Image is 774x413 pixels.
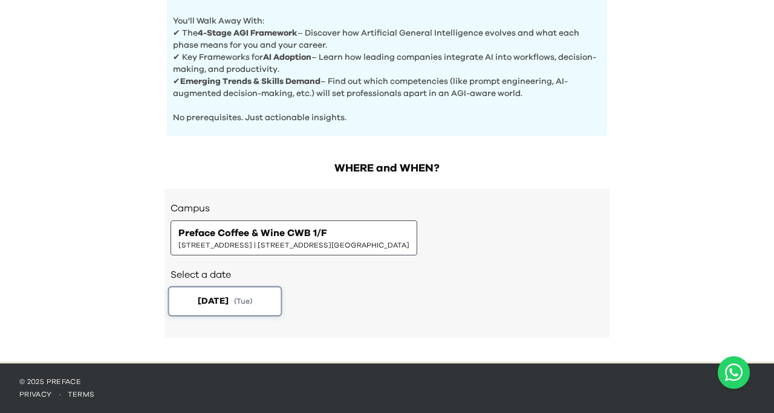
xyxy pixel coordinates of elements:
span: [STREET_ADDRESS] | [STREET_ADDRESS][GEOGRAPHIC_DATA] [178,240,409,250]
span: [DATE] [198,295,229,307]
p: ✔ – Find out which competencies (like prompt engineering, AI-augmented decision-making, etc.) wil... [173,75,601,100]
button: [DATE](Tue) [168,286,282,316]
a: Chat with us on WhatsApp [718,356,750,389]
p: ✔ Key Frameworks for – Learn how leading companies integrate AI into workflows, decision-making, ... [173,51,601,75]
b: AI Adoption [263,53,311,62]
p: ✔ The – Discover how Artificial General Intelligence evolves and what each phase means for you an... [173,27,601,51]
span: · [52,391,68,398]
button: Open WhatsApp chat [718,356,750,389]
p: © 2025 Preface [19,377,755,386]
a: terms [68,391,95,398]
h2: Select a date [171,267,603,282]
h2: WHERE and WHEN? [164,160,610,177]
span: Preface Coffee & Wine CWB 1/F [178,226,327,240]
span: ( Tue ) [234,296,252,306]
b: Emerging Trends & Skills Demand [180,77,320,86]
a: privacy [19,391,52,398]
b: 4-Stage AGI Framework [198,29,298,37]
p: You'll Walk Away With: [173,3,601,27]
h3: Campus [171,201,603,216]
p: No prerequisites. Just actionable insights. [173,100,601,124]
